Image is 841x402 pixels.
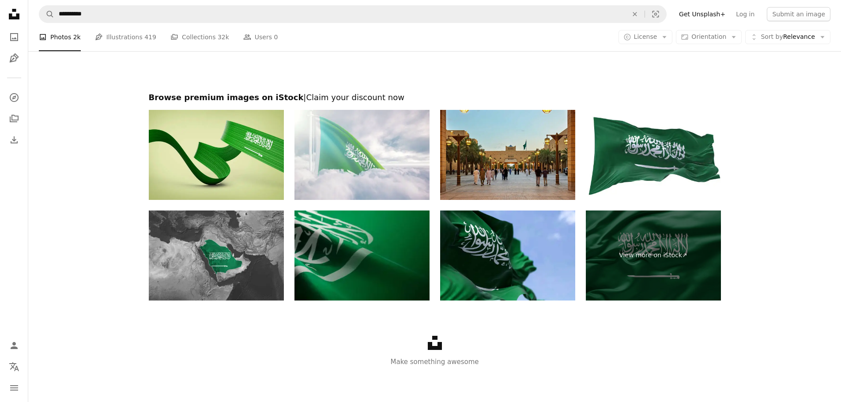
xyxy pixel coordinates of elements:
button: Language [5,358,23,376]
a: Log in [731,7,760,21]
p: Make something awesome [28,357,841,367]
span: 419 [144,32,156,42]
a: Collections [5,110,23,128]
span: Relevance [761,33,815,41]
button: Submit an image [767,7,830,21]
a: Home — Unsplash [5,5,23,25]
a: Download History [5,131,23,149]
img: World Map with Saudi Arabia Flag Overlay [149,210,284,301]
a: View more on iStock↗ [586,210,721,301]
img: Alsafat Square at dusk, Riyadh [440,110,575,200]
img: Saudi Arabia flag waving isolated on white background. [586,110,721,200]
a: Explore [5,89,23,106]
a: Get Unsplash+ [674,7,731,21]
button: Clear [625,6,645,23]
span: 0 [274,32,278,42]
span: | Claim your discount now [303,93,404,102]
button: Search Unsplash [39,6,54,23]
img: Saudi Arabia flag, Statement translation: There is no God but Allah, Muhammad is the Messenger of... [294,210,430,301]
button: Menu [5,379,23,397]
button: Sort byRelevance [745,30,830,44]
a: Illustrations 419 [95,23,156,51]
img: Saudi Arabian flag waving above the clouds, The concept of Saudi Arabia liberty and patriotism, n... [294,110,430,200]
span: License [634,33,657,40]
button: Visual search [645,6,666,23]
span: Sort by [761,33,783,40]
span: Orientation [691,33,726,40]
form: Find visuals sitewide [39,5,667,23]
button: License [618,30,673,44]
img: Detailed close up of the national flag of Saudi Arabia waving in the wind on a clear day [440,210,575,301]
a: Photos [5,28,23,46]
a: Users 0 [243,23,278,51]
img: Flag Of Saudi Arabia Wavy Shiny Saudi Arabia Ribbon Flag On Pastel Green Background 3d Illustration [149,110,284,200]
a: Collections 32k [170,23,229,51]
a: Illustrations [5,49,23,67]
a: Log in / Sign up [5,337,23,354]
h2: Browse premium images on iStock [149,92,721,103]
span: 32k [218,32,229,42]
button: Orientation [676,30,742,44]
